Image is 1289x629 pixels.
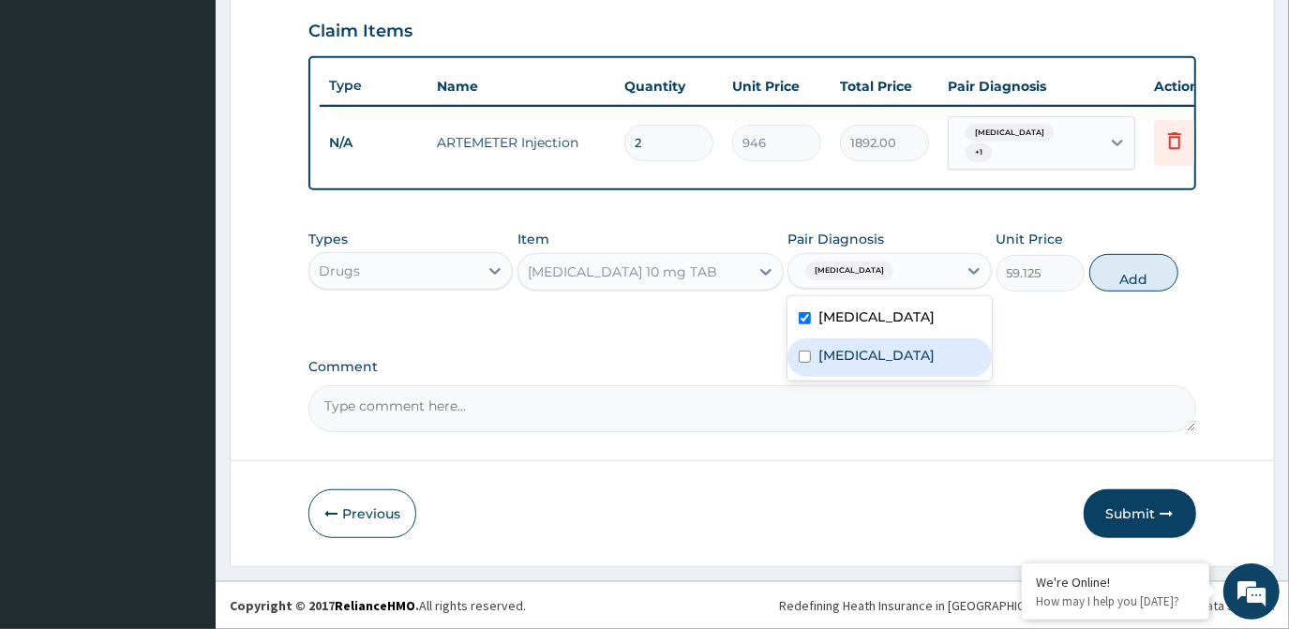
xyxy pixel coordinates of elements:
td: ARTEMETER Injection [427,124,615,161]
th: Actions [1145,67,1238,105]
th: Name [427,67,615,105]
td: N/A [320,126,427,160]
div: [MEDICAL_DATA] 10 mg TAB [528,262,717,281]
p: How may I help you today? [1036,593,1195,609]
div: Chat with us now [97,105,315,129]
div: Drugs [319,262,360,280]
div: We're Online! [1036,574,1195,591]
button: Add [1089,254,1178,292]
label: [MEDICAL_DATA] [818,307,935,326]
label: [MEDICAL_DATA] [818,346,935,365]
strong: Copyright © 2017 . [230,597,419,614]
span: + 1 [966,143,992,162]
span: [MEDICAL_DATA] [805,262,893,280]
th: Unit Price [723,67,831,105]
a: RelianceHMO [335,597,415,614]
button: Submit [1084,489,1196,538]
th: Total Price [831,67,938,105]
th: Type [320,68,427,103]
label: Item [517,230,549,248]
label: Pair Diagnosis [787,230,884,248]
h3: Claim Items [308,22,412,42]
button: Previous [308,489,416,538]
label: Comment [308,359,1195,375]
label: Unit Price [997,230,1064,248]
div: Minimize live chat window [307,9,352,54]
footer: All rights reserved. [216,581,1289,629]
textarea: Type your message and hit 'Enter' [9,425,357,490]
th: Pair Diagnosis [938,67,1145,105]
span: We're online! [109,192,259,382]
span: [MEDICAL_DATA] [966,124,1054,142]
th: Quantity [615,67,723,105]
div: Redefining Heath Insurance in [GEOGRAPHIC_DATA] using Telemedicine and Data Science! [779,596,1275,615]
img: d_794563401_company_1708531726252_794563401 [35,94,76,141]
label: Types [308,232,348,247]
